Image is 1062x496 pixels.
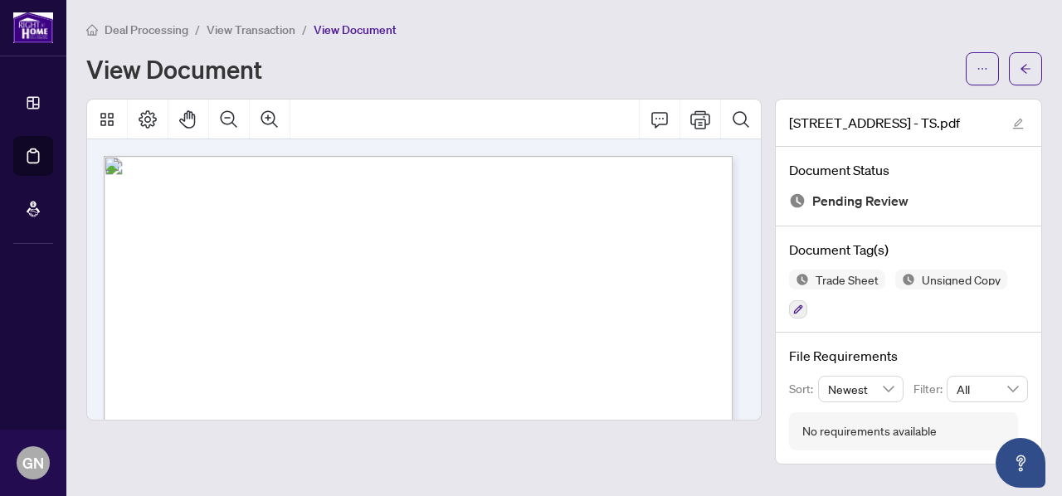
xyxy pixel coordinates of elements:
[895,270,915,289] img: Status Icon
[195,20,200,39] li: /
[802,422,937,440] div: No requirements available
[789,160,1028,180] h4: Document Status
[812,190,909,212] span: Pending Review
[996,438,1045,488] button: Open asap
[207,22,295,37] span: View Transaction
[789,192,806,209] img: Document Status
[915,274,1007,285] span: Unsigned Copy
[789,270,809,289] img: Status Icon
[789,346,1028,366] h4: File Requirements
[828,377,894,401] span: Newest
[86,24,98,36] span: home
[314,22,397,37] span: View Document
[977,63,988,75] span: ellipsis
[13,12,53,43] img: logo
[789,113,960,133] span: [STREET_ADDRESS] - TS.pdf
[1020,63,1031,75] span: arrow-left
[86,56,262,82] h1: View Document
[105,22,188,37] span: Deal Processing
[22,451,44,474] span: GN
[789,380,818,398] p: Sort:
[1012,118,1024,129] span: edit
[789,240,1028,260] h4: Document Tag(s)
[957,377,1018,401] span: All
[809,274,885,285] span: Trade Sheet
[302,20,307,39] li: /
[913,380,947,398] p: Filter:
